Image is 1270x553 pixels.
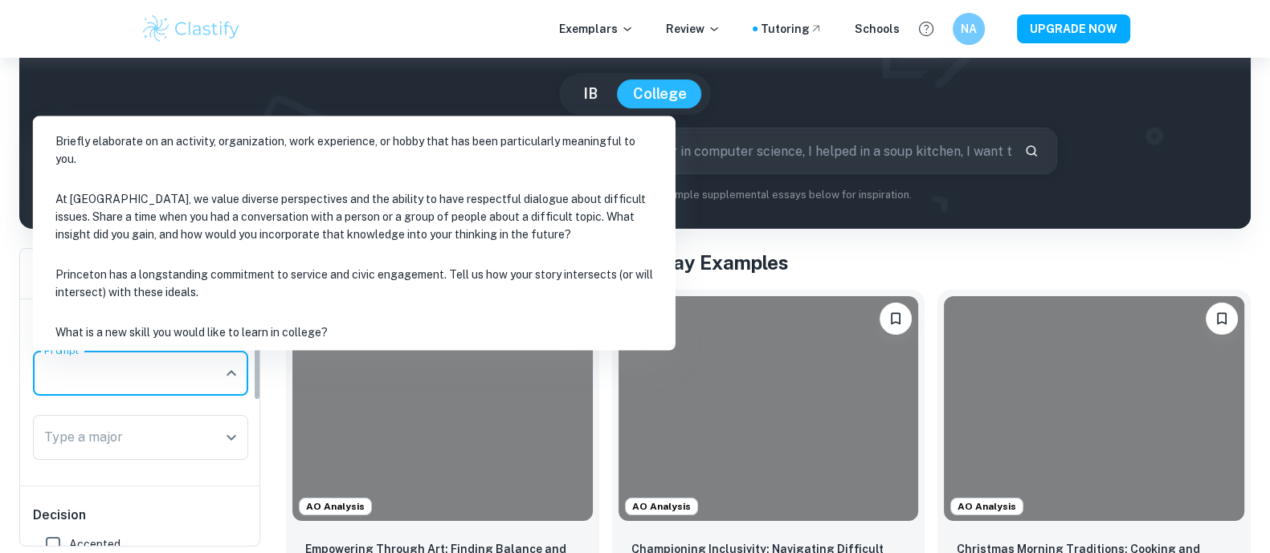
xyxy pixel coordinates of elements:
[1017,14,1130,43] button: UPGRADE NOW
[1018,137,1045,165] button: Search
[44,344,80,357] label: Prompt
[39,123,669,177] li: Briefly elaborate on an activity, organization, work experience, or hobby that has been particula...
[959,20,978,38] h6: NA
[300,499,371,514] span: AO Analysis
[286,248,1251,277] h1: All Princeton University Supplemental Essay Examples
[33,506,248,525] h6: Decision
[666,20,721,38] p: Review
[39,256,669,311] li: Princeton has a longstanding commitment to service and civic engagement. Tell us how your story i...
[913,15,940,43] button: Help and Feedback
[551,128,1011,173] input: E.g. I want to major in computer science, I helped in a soup kitchen, I want to join the debate t...
[953,13,985,45] button: NA
[220,362,243,384] button: Close
[1206,303,1238,335] button: Bookmark
[880,303,912,335] button: Bookmark
[39,314,669,351] li: What is a new skill you would like to learn in college?
[626,499,697,514] span: AO Analysis
[617,79,703,108] button: College
[951,499,1023,514] span: AO Analysis
[39,181,669,253] li: At [GEOGRAPHIC_DATA], we value diverse perspectives and the ability to have respectful dialogue a...
[220,426,243,449] button: Open
[761,20,823,38] a: Tutoring
[855,20,900,38] a: Schools
[141,13,243,45] img: Clastify logo
[559,20,634,38] p: Exemplars
[69,535,120,553] span: Accepted
[567,79,614,108] button: IB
